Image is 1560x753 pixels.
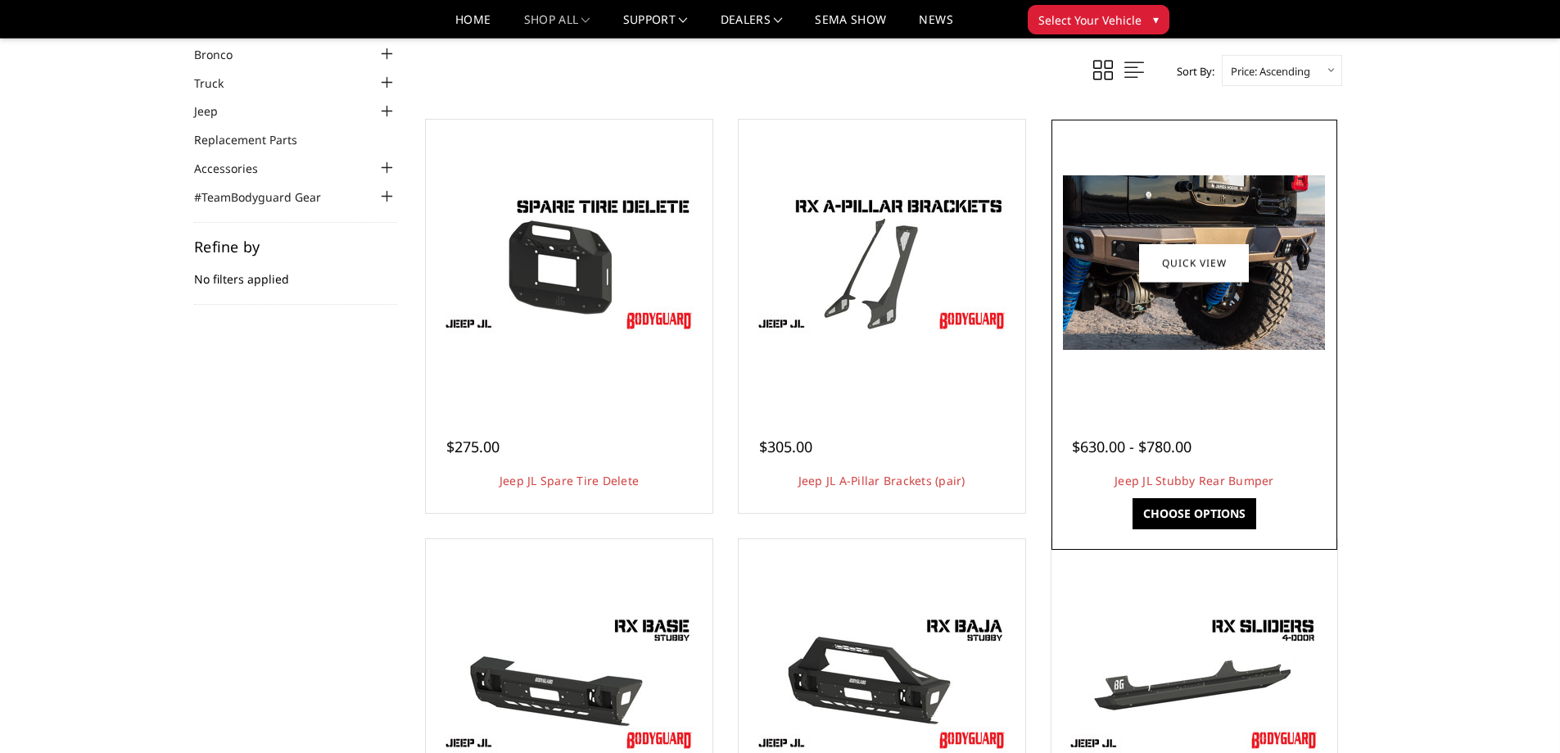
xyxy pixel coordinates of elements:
[455,14,491,38] a: Home
[524,14,590,38] a: shop all
[1072,437,1191,456] span: $630.00 - $780.00
[1168,59,1214,84] label: Sort By:
[194,131,318,148] a: Replacement Parts
[430,124,708,402] a: Jeep JL Spare Tire Delete Jeep JL Spare Tire Delete
[500,473,639,488] a: Jeep JL Spare Tire Delete
[798,473,965,488] a: Jeep JL A-Pillar Brackets (pair)
[1133,498,1256,529] a: Choose Options
[1063,175,1325,350] img: Jeep JL Stubby Rear Bumper
[1028,5,1169,34] button: Select Your Vehicle
[1478,674,1560,753] iframe: Chat Widget
[1056,124,1334,402] a: Jeep JL Stubby Rear Bumper Jeep JL Stubby Rear Bumper
[743,124,1021,402] a: Jeep JL A-Pillar Brackets (pair) Jeep JL A-Pillar Brackets (pair)
[194,160,278,177] a: Accessories
[194,46,253,63] a: Bronco
[194,75,244,92] a: Truck
[194,188,341,206] a: #TeamBodyguard Gear
[815,14,886,38] a: SEMA Show
[1153,11,1159,28] span: ▾
[194,239,397,305] div: No filters applied
[1038,11,1142,29] span: Select Your Vehicle
[759,437,812,456] span: $305.00
[194,102,238,120] a: Jeep
[1139,243,1249,282] a: Quick view
[1115,473,1274,488] a: Jeep JL Stubby Rear Bumper
[721,14,783,38] a: Dealers
[919,14,952,38] a: News
[446,437,500,456] span: $275.00
[194,239,397,254] h5: Refine by
[623,14,688,38] a: Support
